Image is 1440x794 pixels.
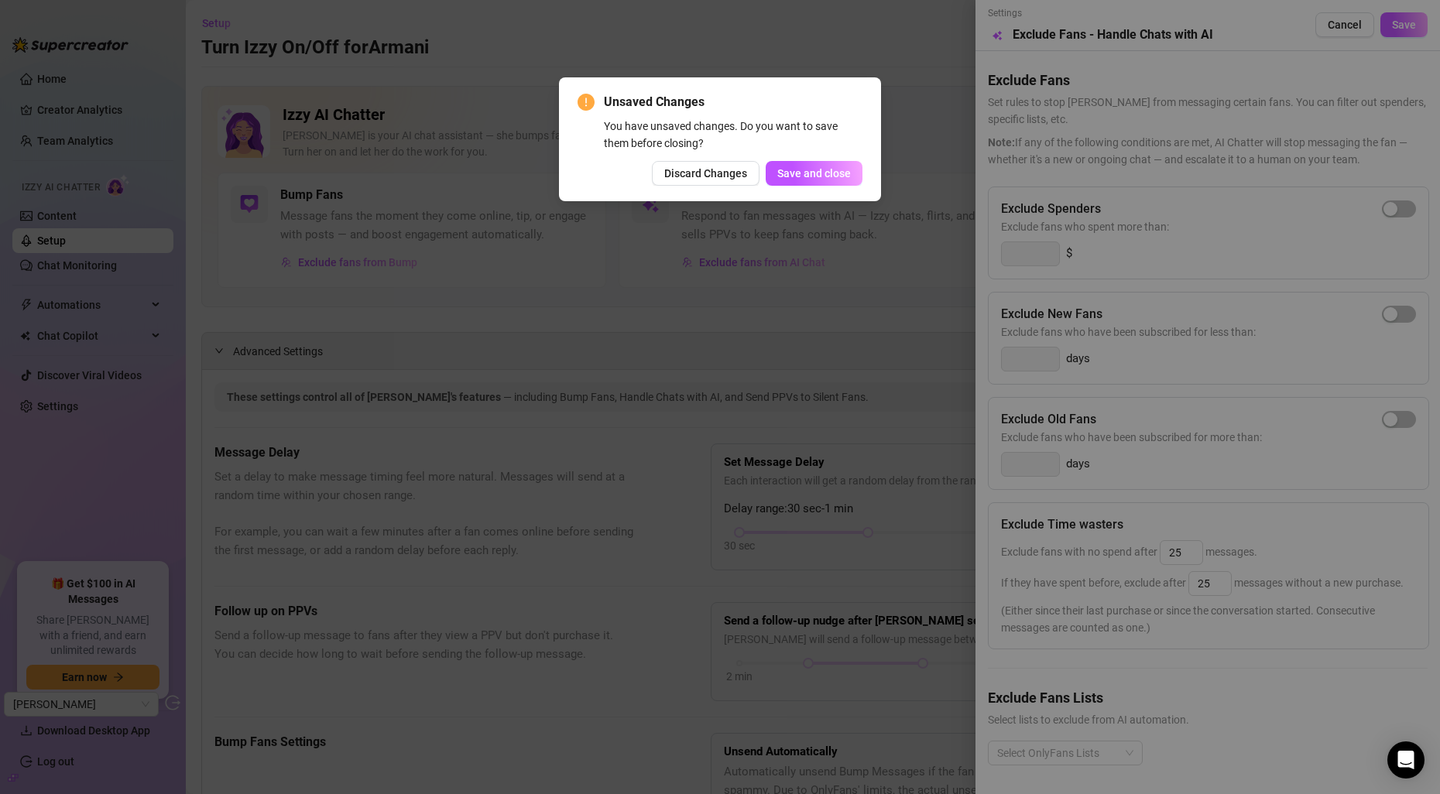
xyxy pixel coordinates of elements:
[578,94,595,111] span: exclamation-circle
[604,118,862,152] div: You have unsaved changes. Do you want to save them before closing?
[652,161,759,186] button: Discard Changes
[1387,741,1425,779] div: Open Intercom Messenger
[604,93,862,111] span: Unsaved Changes
[664,167,747,180] span: Discard Changes
[766,161,862,186] button: Save and close
[777,167,851,180] span: Save and close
